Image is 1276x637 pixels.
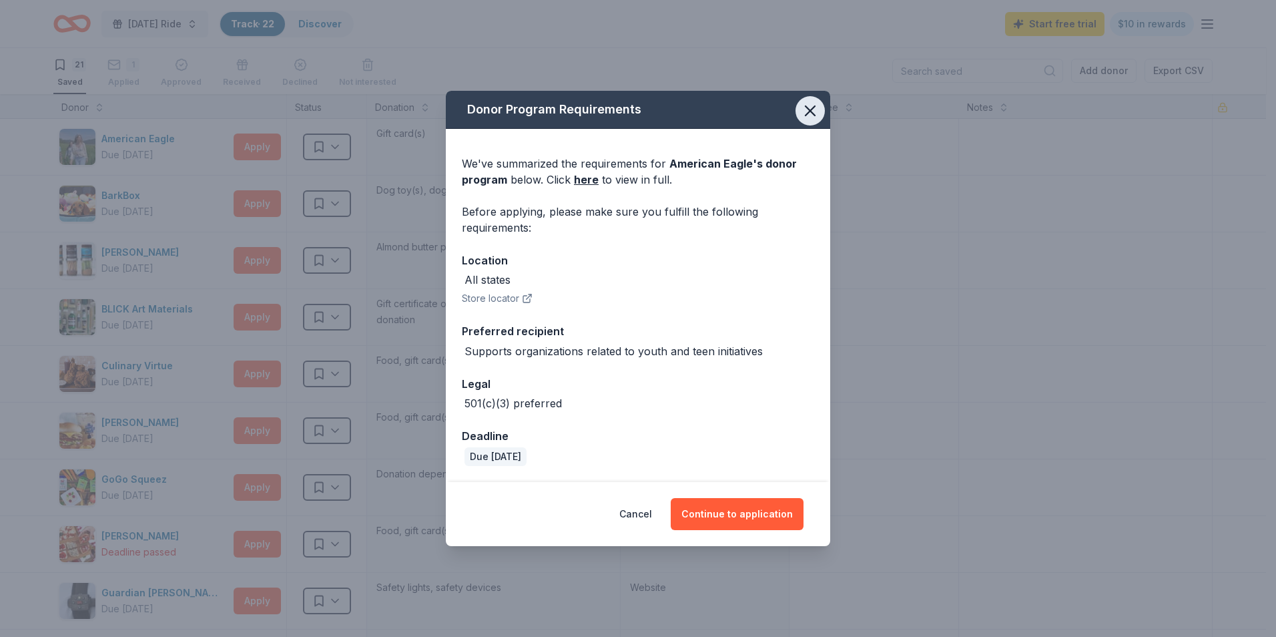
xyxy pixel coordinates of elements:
[462,204,814,236] div: Before applying, please make sure you fulfill the following requirements:
[462,252,814,269] div: Location
[464,343,763,359] div: Supports organizations related to youth and teen initiatives
[462,156,814,188] div: We've summarized the requirements for below. Click to view in full.
[462,290,533,306] button: Store locator
[464,272,511,288] div: All states
[574,172,599,188] a: here
[462,427,814,445] div: Deadline
[464,447,527,466] div: Due [DATE]
[464,395,562,411] div: 501(c)(3) preferred
[671,498,804,530] button: Continue to application
[462,323,814,340] div: Preferred recipient
[446,91,830,129] div: Donor Program Requirements
[619,498,652,530] button: Cancel
[462,375,814,393] div: Legal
